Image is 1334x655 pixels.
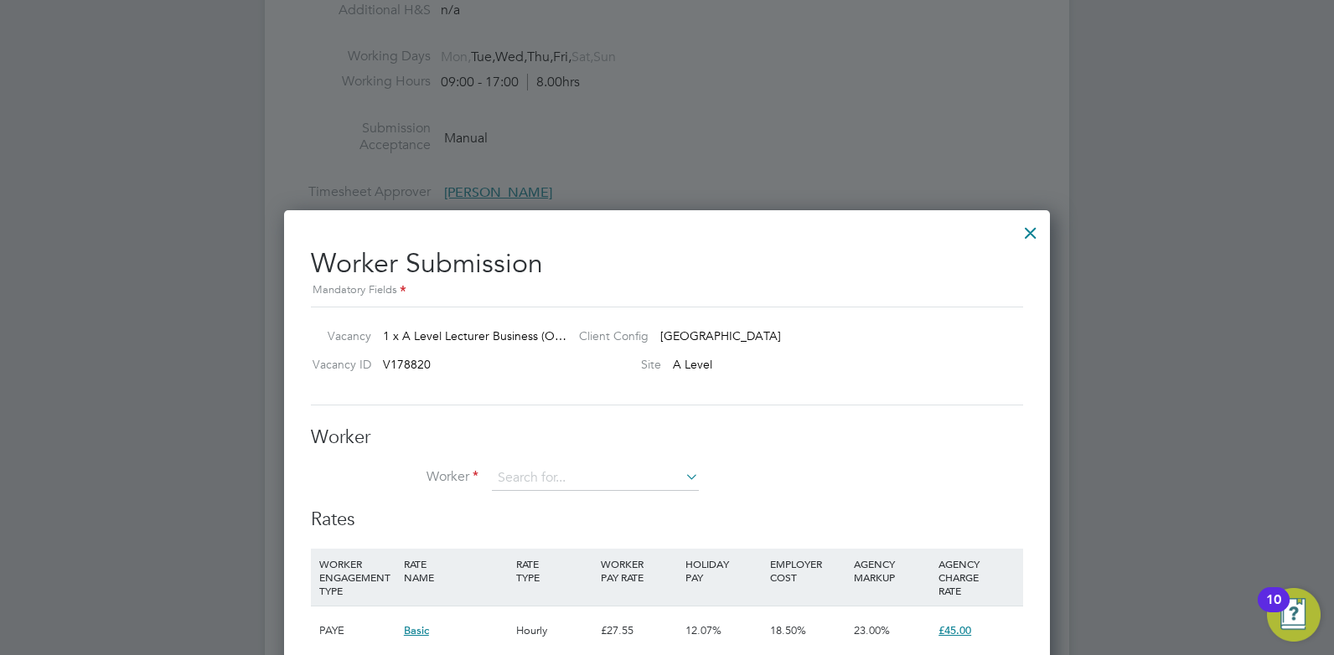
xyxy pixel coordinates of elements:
[311,508,1023,532] h3: Rates
[404,623,429,637] span: Basic
[311,281,1023,300] div: Mandatory Fields
[566,328,649,343] label: Client Config
[938,623,971,637] span: £45.00
[660,328,781,343] span: [GEOGRAPHIC_DATA]
[304,328,371,343] label: Vacancy
[383,328,566,343] span: 1 x A Level Lecturer Business (O…
[315,606,400,655] div: PAYE
[685,623,721,637] span: 12.07%
[1266,600,1281,621] div: 10
[304,357,371,372] label: Vacancy ID
[1267,588,1321,642] button: Open Resource Center, 10 new notifications
[311,425,1023,450] h3: Worker
[311,234,1023,300] h2: Worker Submission
[854,623,890,637] span: 23.00%
[400,549,512,592] div: RATE NAME
[766,549,851,592] div: EMPLOYER COST
[673,357,712,372] span: A Level
[597,606,681,655] div: £27.55
[566,357,661,372] label: Site
[512,549,597,592] div: RATE TYPE
[934,549,1019,606] div: AGENCY CHARGE RATE
[850,549,934,592] div: AGENCY MARKUP
[681,549,766,592] div: HOLIDAY PAY
[512,606,597,655] div: Hourly
[597,549,681,592] div: WORKER PAY RATE
[315,549,400,606] div: WORKER ENGAGEMENT TYPE
[770,623,806,637] span: 18.50%
[492,466,699,491] input: Search for...
[383,357,431,372] span: V178820
[311,468,478,486] label: Worker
